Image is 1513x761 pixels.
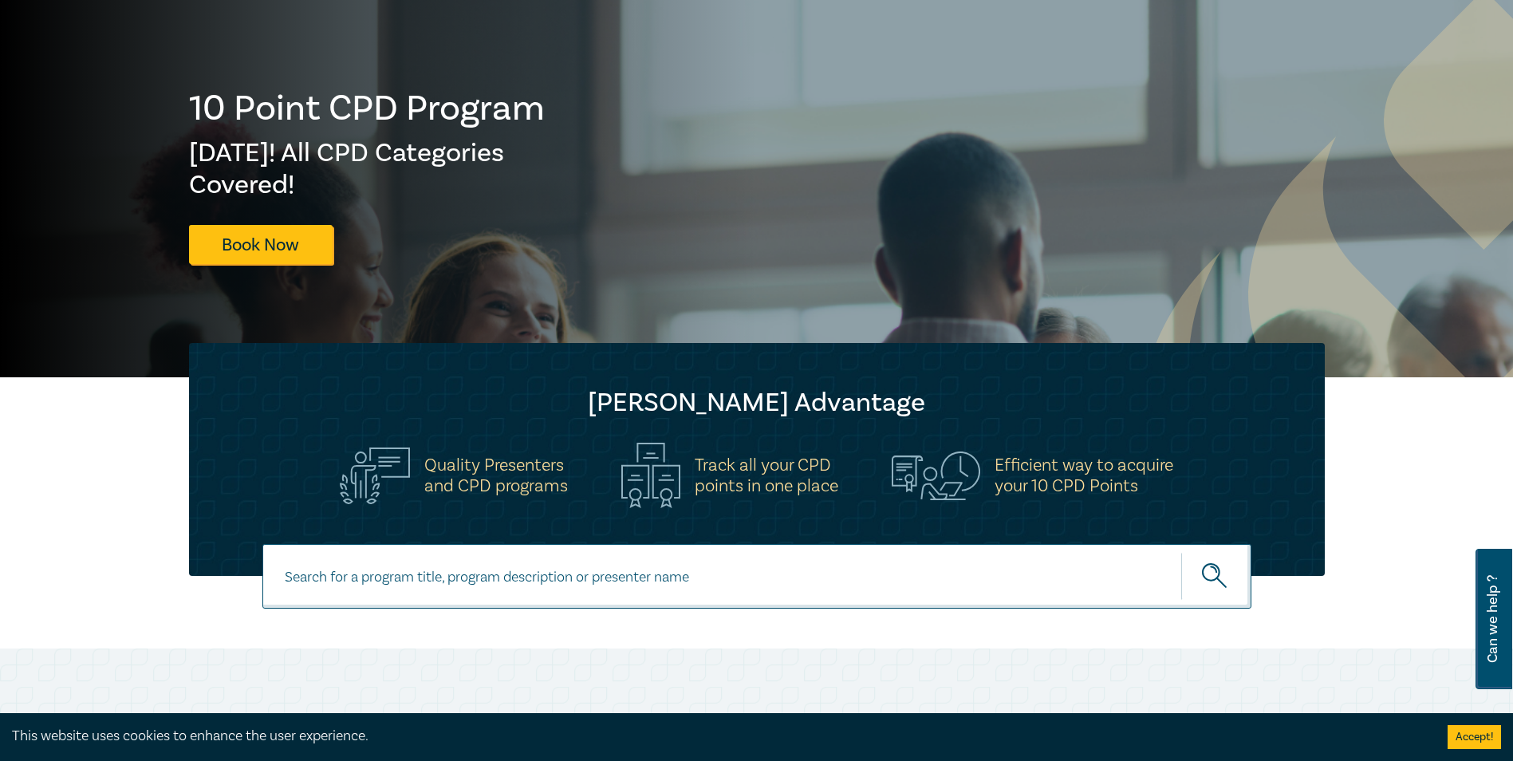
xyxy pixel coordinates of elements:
[189,225,333,264] a: Book Now
[1485,558,1500,680] span: Can we help ?
[892,451,980,499] img: Efficient way to acquire<br>your 10 CPD Points
[424,455,568,496] h5: Quality Presenters and CPD programs
[12,726,1424,747] div: This website uses cookies to enhance the user experience.
[189,88,546,129] h1: 10 Point CPD Program
[1448,725,1501,749] button: Accept cookies
[621,443,680,508] img: Track all your CPD<br>points in one place
[340,448,410,504] img: Quality Presenters<br>and CPD programs
[221,387,1293,419] h2: [PERSON_NAME] Advantage
[695,455,838,496] h5: Track all your CPD points in one place
[189,710,1325,742] h2: Featured Programs
[995,455,1173,496] h5: Efficient way to acquire your 10 CPD Points
[189,137,546,201] h2: [DATE]! All CPD Categories Covered!
[262,544,1251,609] input: Search for a program title, program description or presenter name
